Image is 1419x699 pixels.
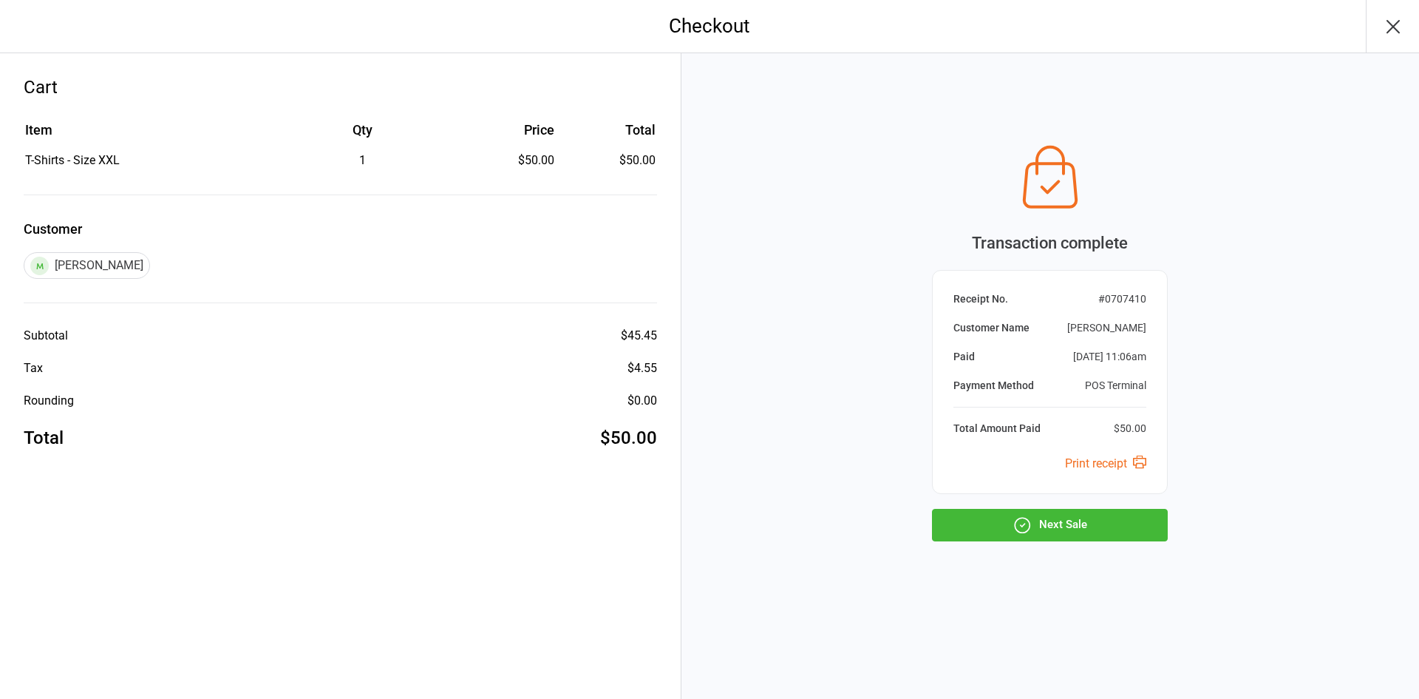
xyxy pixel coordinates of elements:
[24,252,150,279] div: [PERSON_NAME]
[953,349,975,365] div: Paid
[276,152,451,169] div: 1
[24,219,657,239] label: Customer
[1085,378,1146,394] div: POS Terminal
[24,359,43,377] div: Tax
[1098,291,1146,307] div: # 0707410
[24,392,74,410] div: Rounding
[560,152,656,169] td: $50.00
[953,320,1030,336] div: Customer Name
[25,120,274,150] th: Item
[276,120,451,150] th: Qty
[24,425,64,451] div: Total
[600,425,657,451] div: $50.00
[1065,456,1146,470] a: Print receipt
[627,359,657,377] div: $4.55
[452,120,554,140] div: Price
[1114,421,1146,436] div: $50.00
[953,378,1034,394] div: Payment Method
[953,421,1041,436] div: Total Amount Paid
[953,291,1008,307] div: Receipt No.
[452,152,554,169] div: $50.00
[1067,320,1146,336] div: [PERSON_NAME]
[24,327,68,345] div: Subtotal
[560,120,656,150] th: Total
[24,74,657,101] div: Cart
[932,231,1168,255] div: Transaction complete
[621,327,657,345] div: $45.45
[1073,349,1146,365] div: [DATE] 11:06am
[932,509,1168,541] button: Next Sale
[627,392,657,410] div: $0.00
[25,153,120,167] span: T-Shirts - Size XXL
